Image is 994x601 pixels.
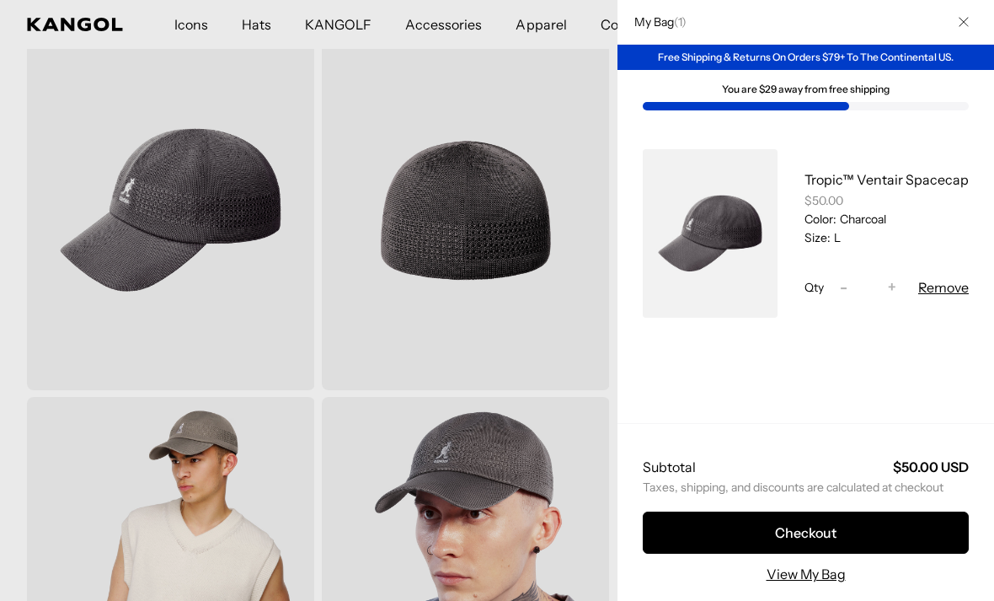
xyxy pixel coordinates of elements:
[831,277,856,298] button: -
[836,212,886,227] dd: Charcoal
[918,277,969,298] button: Remove Tropic™ Ventair Spacecap - Charcoal / L
[893,459,969,475] strong: $50.00 USD
[804,193,969,208] div: $50.00
[626,14,687,30] h2: My Bag
[767,564,846,584] a: View My Bag
[804,171,969,188] a: Tropic™ Ventair Spacecap
[831,230,841,245] dd: L
[617,45,994,70] div: Free Shipping & Returns On Orders $79+ To The Continental US.
[643,480,969,495] small: Taxes, shipping, and discounts are calculated at checkout
[678,14,681,30] span: 1
[643,458,696,476] h2: Subtotal
[643,83,969,95] div: You are $29 away from free shipping
[643,512,969,554] button: Checkout
[888,276,896,299] span: +
[674,14,687,30] span: ( )
[840,276,847,299] span: -
[856,277,879,298] input: Quantity for Tropic™ Ventair Spacecap
[879,277,905,298] button: +
[804,212,836,227] dt: Color:
[804,230,831,245] dt: Size:
[804,280,824,295] span: Qty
